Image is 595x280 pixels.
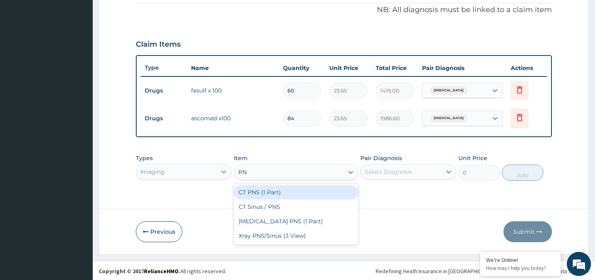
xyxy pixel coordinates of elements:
[136,221,182,242] button: Previous
[136,5,552,15] p: NB: All diagnosis must be linked to a claim item
[418,60,507,76] th: Pair Diagnosis
[486,256,555,264] div: We're Online!
[325,60,372,76] th: Unit Price
[187,82,279,99] td: fesulf x 100
[141,111,187,126] td: Drugs
[503,221,552,242] button: Submit
[4,191,154,219] textarea: Type your message and hit 'Enter'
[141,60,187,75] th: Type
[486,265,555,272] p: How may I help you today?
[430,86,468,95] span: [MEDICAL_DATA]
[136,155,153,162] label: Types
[140,168,164,176] div: Imaging
[187,110,279,126] td: ascomed x100
[132,4,152,23] div: Minimize live chat window
[136,40,181,49] h3: Claim Items
[234,185,359,200] div: CT PNS (1 Part)
[502,165,543,181] button: Add
[279,60,325,76] th: Quantity
[376,267,589,275] div: Redefining Heath Insurance in [GEOGRAPHIC_DATA] using Telemedicine and Data Science!
[234,214,359,229] div: [MEDICAL_DATA] PNS (1 Part)
[360,154,402,162] label: Pair Diagnosis
[365,168,412,176] div: Select Diagnosis
[99,268,180,275] strong: Copyright © 2017 .
[234,229,359,243] div: Xray PNS/Sinus (3 View)
[47,87,111,168] span: We're online!
[234,200,359,214] div: CT Sinus / PNS
[15,40,33,60] img: d_794563401_company_1708531726252_794563401
[458,154,487,162] label: Unit Price
[507,60,547,76] th: Actions
[187,60,279,76] th: Name
[234,154,248,162] label: Item
[144,268,179,275] a: RelianceHMO
[141,83,187,98] td: Drugs
[42,45,135,56] div: Chat with us now
[372,60,418,76] th: Total Price
[430,114,468,122] span: [MEDICAL_DATA]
